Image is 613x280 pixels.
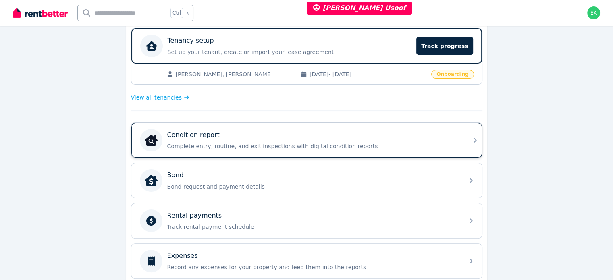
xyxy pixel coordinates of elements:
[167,170,184,180] p: Bond
[167,142,459,150] p: Complete entry, routine, and exit inspections with digital condition reports
[167,251,198,261] p: Expenses
[131,123,482,158] a: Condition reportCondition reportComplete entry, routine, and exit inspections with digital condit...
[167,183,459,191] p: Bond request and payment details
[313,4,406,12] span: [PERSON_NAME] Usoof
[13,7,68,19] img: RentBetter
[167,223,459,231] p: Track rental payment schedule
[186,10,189,16] span: k
[131,203,482,238] a: Rental paymentsTrack rental payment schedule
[131,28,482,64] a: Tenancy setupSet up your tenant, create or import your lease agreementTrack progress
[131,163,482,198] a: BondBondBond request and payment details
[587,6,600,19] img: earl@rentbetter.com.au
[176,70,293,78] span: [PERSON_NAME], [PERSON_NAME]
[310,70,426,78] span: [DATE] - [DATE]
[416,37,473,55] span: Track progress
[131,93,189,102] a: View all tenancies
[168,36,214,46] p: Tenancy setup
[131,93,182,102] span: View all tenancies
[431,70,474,79] span: Onboarding
[145,174,158,187] img: Bond
[168,48,412,56] p: Set up your tenant, create or import your lease agreement
[167,130,220,140] p: Condition report
[170,8,183,18] span: Ctrl
[167,263,459,271] p: Record any expenses for your property and feed them into the reports
[131,244,482,278] a: ExpensesRecord any expenses for your property and feed them into the reports
[167,211,222,220] p: Rental payments
[145,134,158,147] img: Condition report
